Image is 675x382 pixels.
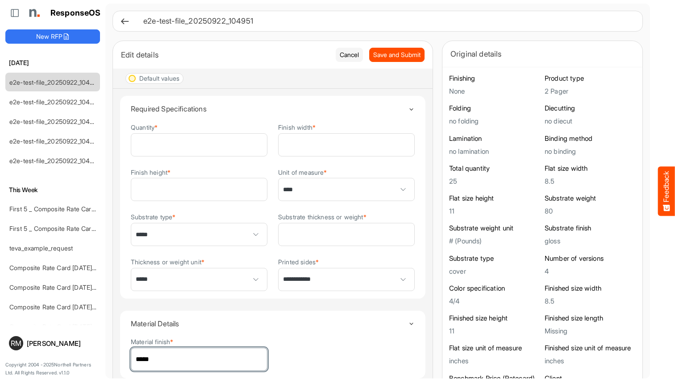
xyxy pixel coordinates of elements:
a: e2e-test-file_20250922_104951 [9,78,100,86]
h5: no folding [449,117,540,125]
label: Unit of measure [278,169,327,176]
a: e2e-test-file_20250922_104840 [9,98,102,106]
label: Printed sides [278,259,319,265]
img: Northell [25,4,42,22]
h5: gloss [545,237,636,245]
button: Save and Submit Progress [369,48,425,62]
h5: inches [545,357,636,365]
a: Composite Rate Card [DATE] mapping test_deleted [9,303,155,311]
button: New RFP [5,29,100,44]
h5: 8.5 [545,177,636,185]
a: e2e-test-file_20250922_104733 [9,118,100,125]
h6: [DATE] [5,58,100,68]
h5: 11 [449,207,540,215]
label: Material finish [131,338,174,345]
h6: Finishing [449,74,540,83]
h6: Substrate finish [545,224,636,233]
label: Thickness or weight unit [131,259,204,265]
h6: Diecutting [545,104,636,113]
h5: no lamination [449,148,540,155]
a: First 5 _ Composite Rate Card [DATE] (2) [9,225,125,232]
h1: ResponseOS [50,8,101,18]
label: Finish height [131,169,171,176]
button: Cancel [336,48,363,62]
h6: Product type [545,74,636,83]
h6: Finished size height [449,314,540,323]
p: Copyright 2004 - 2025 Northell Partners Ltd. All Rights Reserved. v 1.1.0 [5,361,100,377]
h5: cover [449,267,540,275]
div: Edit details [121,49,329,61]
a: e2e-test-file_20250922_104604 [9,137,102,145]
label: Substrate type [131,214,175,220]
span: Save and Submit [373,50,421,60]
a: Composite Rate Card [DATE]_smaller [9,264,115,271]
summary: Toggle content [131,311,415,337]
h5: Missing [545,327,636,335]
h6: Lamination [449,134,540,143]
h5: 4 [545,267,636,275]
h6: Number of versions [545,254,636,263]
label: Substrate thickness or weight [278,214,367,220]
button: Feedback [658,166,675,216]
summary: Toggle content [131,96,415,122]
h6: Finished size length [545,314,636,323]
h5: 8.5 [545,297,636,305]
div: Default values [139,75,179,82]
label: Quantity [131,124,158,131]
h6: Flat size width [545,164,636,173]
a: e2e-test-file_20250922_104513 [9,157,100,164]
h6: This Week [5,185,100,195]
h5: inches [449,357,540,365]
h5: 25 [449,177,540,185]
h6: Substrate type [449,254,540,263]
h6: Finished size unit of measure [545,344,636,353]
h5: # (Pounds) [449,237,540,245]
h6: e2e-test-file_20250922_104951 [143,17,628,25]
h5: 80 [545,207,636,215]
h5: None [449,87,540,95]
a: Composite Rate Card [DATE]_smaller [9,283,115,291]
h6: Color specification [449,284,540,293]
h6: Finished size width [545,284,636,293]
h6: Flat size height [449,194,540,203]
h5: 4/4 [449,297,540,305]
h6: Substrate weight unit [449,224,540,233]
a: teva_example_request [9,244,73,252]
h5: no diecut [545,117,636,125]
div: [PERSON_NAME] [27,340,96,347]
a: First 5 _ Composite Rate Card [DATE] (2) [9,205,125,213]
h5: 2 Pager [545,87,636,95]
span: RM [11,340,21,347]
h6: Flat size unit of measure [449,344,540,353]
h6: Total quantity [449,164,540,173]
h4: Required Specifications [131,105,408,113]
h6: Substrate weight [545,194,636,203]
h5: no binding [545,148,636,155]
div: Original details [450,48,634,60]
h6: Binding method [545,134,636,143]
h6: Folding [449,104,540,113]
h4: Material Details [131,320,408,328]
h5: 11 [449,327,540,335]
label: Finish width [278,124,316,131]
